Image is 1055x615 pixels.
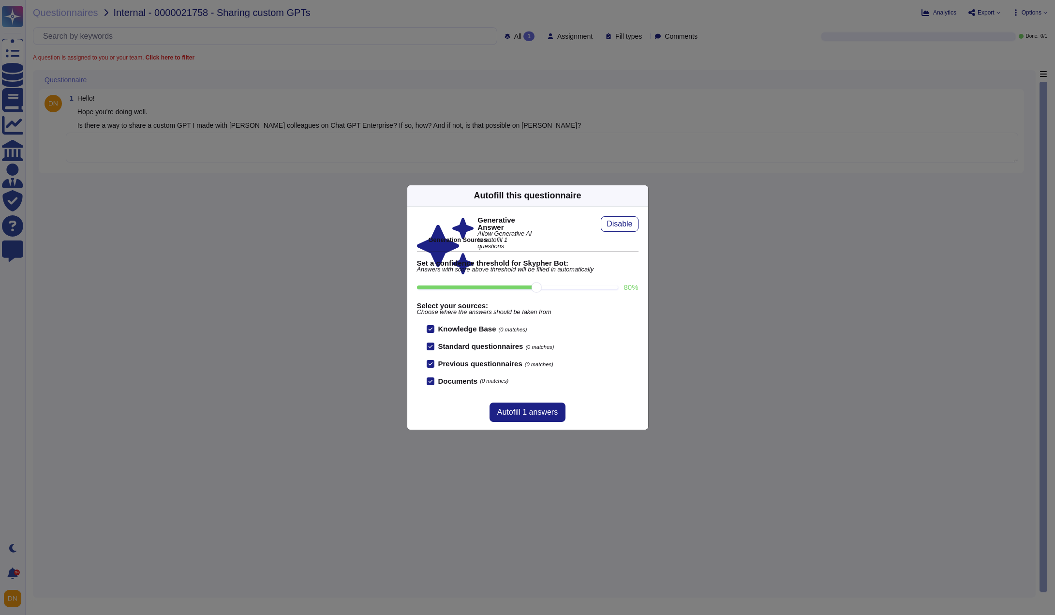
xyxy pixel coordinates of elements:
[480,378,508,384] span: (0 matches)
[499,327,527,332] span: (0 matches)
[438,377,478,385] b: Documents
[429,236,491,243] b: Generation Sources :
[624,284,638,291] label: 80 %
[490,403,565,422] button: Autofill 1 answers
[417,302,639,309] b: Select your sources:
[438,342,523,350] b: Standard questionnaires
[417,309,639,315] span: Choose where the answers should be taken from
[477,231,535,249] span: Allow Generative AI to autofill 1 questions
[607,220,632,228] span: Disable
[417,267,639,273] span: Answers with score above threshold will be filled in automatically
[497,408,558,416] span: Autofill 1 answers
[525,361,553,367] span: (0 matches)
[525,344,554,350] span: (0 matches)
[438,360,522,368] b: Previous questionnaires
[438,325,496,333] b: Knowledge Base
[601,216,638,232] button: Disable
[477,216,535,231] b: Generative Answer
[474,189,581,202] div: Autofill this questionnaire
[417,259,639,267] b: Set a confidence threshold for Skypher Bot:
